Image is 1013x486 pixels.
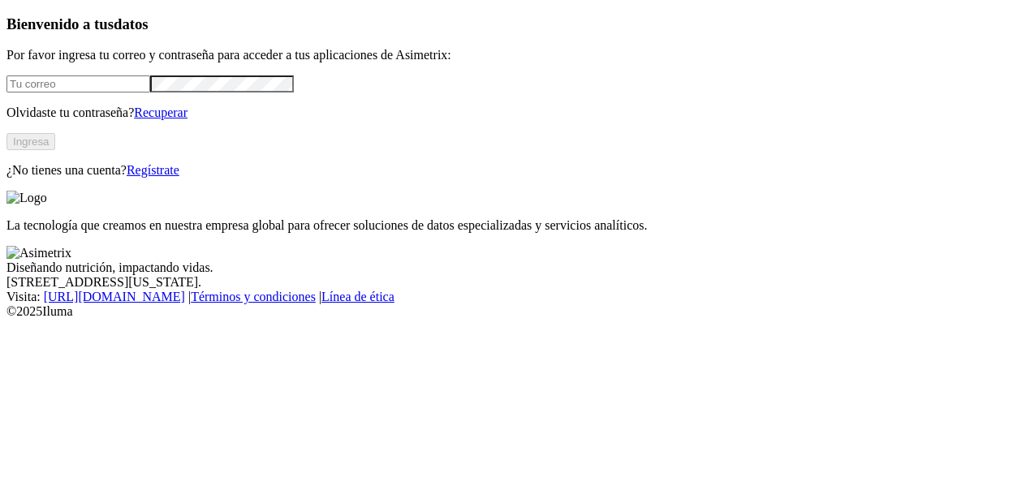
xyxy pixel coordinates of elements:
img: Logo [6,191,47,205]
div: [STREET_ADDRESS][US_STATE]. [6,275,1007,290]
a: Términos y condiciones [191,290,316,303]
a: Regístrate [127,163,179,177]
img: Asimetrix [6,246,71,260]
span: datos [114,15,149,32]
a: Recuperar [134,105,188,119]
input: Tu correo [6,75,150,92]
p: Olvidaste tu contraseña? [6,105,1007,120]
a: [URL][DOMAIN_NAME] [44,290,185,303]
h3: Bienvenido a tus [6,15,1007,33]
p: ¿No tienes una cuenta? [6,163,1007,178]
p: La tecnología que creamos en nuestra empresa global para ofrecer soluciones de datos especializad... [6,218,1007,233]
div: Visita : | | [6,290,1007,304]
div: © 2025 Iluma [6,304,1007,319]
div: Diseñando nutrición, impactando vidas. [6,260,1007,275]
button: Ingresa [6,133,55,150]
a: Línea de ética [321,290,394,303]
p: Por favor ingresa tu correo y contraseña para acceder a tus aplicaciones de Asimetrix: [6,48,1007,62]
